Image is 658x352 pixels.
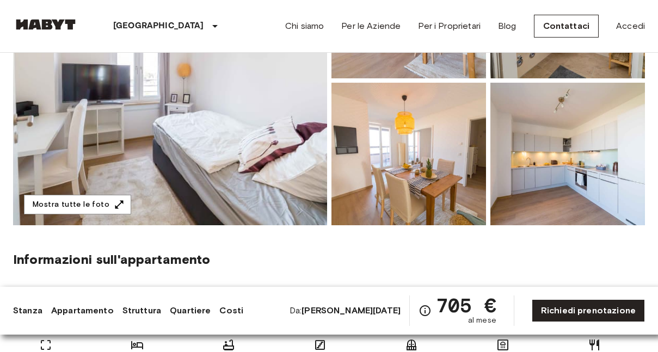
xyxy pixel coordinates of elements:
a: Costi [219,304,243,317]
a: Richiedi prenotazione [532,299,645,322]
span: Super centrally located in the heart of [GEOGRAPHIC_DATA] and in close proximity to [GEOGRAPHIC_D... [13,285,645,321]
span: Da: [290,305,401,317]
a: Per le Aziende [341,20,401,33]
span: al mese [468,315,496,326]
a: Quartiere [170,304,211,317]
span: Informazioni sull'appartamento [13,251,211,268]
svg: Verifica i dettagli delle spese nella sezione 'Riassunto dei Costi'. Si prega di notare che gli s... [419,304,432,317]
b: [PERSON_NAME][DATE] [302,305,401,316]
a: Per i Proprietari [418,20,481,33]
a: Contattaci [534,15,599,38]
a: Blog [498,20,516,33]
img: Picture of unit DE-01-007-002-03HF [331,83,486,225]
button: Mostra tutte le foto [24,195,131,215]
a: Struttura [122,304,161,317]
a: Stanza [13,304,42,317]
a: Chi siamo [285,20,324,33]
img: Picture of unit DE-01-007-002-03HF [490,83,645,225]
a: Appartamento [51,304,114,317]
img: Habyt [13,19,78,30]
p: [GEOGRAPHIC_DATA] [113,20,204,33]
span: 705 € [436,295,496,315]
a: Accedi [616,20,645,33]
